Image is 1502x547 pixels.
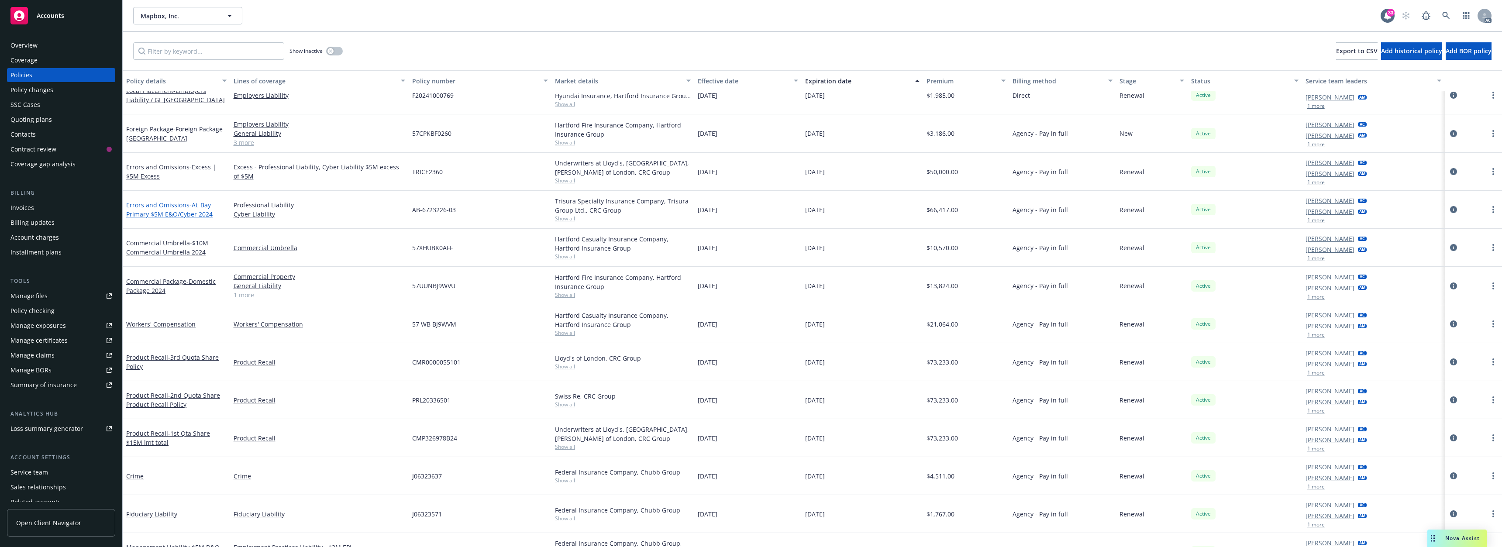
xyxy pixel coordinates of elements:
[7,334,115,347] a: Manage certificates
[1120,433,1144,443] span: Renewal
[10,216,55,230] div: Billing updates
[1195,320,1212,328] span: Active
[7,453,115,462] div: Account settings
[412,320,456,329] span: 57 WB BJ9WVM
[1120,358,1144,367] span: Renewal
[1013,91,1030,100] span: Direct
[1381,47,1442,55] span: Add historical policy
[10,465,48,479] div: Service team
[412,167,443,176] span: TRICE2360
[126,125,223,142] span: - Foreign Package [GEOGRAPHIC_DATA]
[1013,509,1068,519] span: Agency - Pay in full
[7,409,115,418] div: Analytics hub
[1013,76,1103,86] div: Billing method
[698,281,717,290] span: [DATE]
[1307,408,1325,413] button: 1 more
[289,47,323,55] span: Show inactive
[123,70,230,91] button: Policy details
[126,320,196,328] a: Workers' Compensation
[1427,530,1487,547] button: Nova Assist
[927,509,954,519] span: $1,767.00
[1120,91,1144,100] span: Renewal
[1306,435,1354,444] a: [PERSON_NAME]
[10,304,55,318] div: Policy checking
[551,70,694,91] button: Market details
[698,509,717,519] span: [DATE]
[805,76,910,86] div: Expiration date
[7,113,115,127] a: Quoting plans
[1306,207,1354,216] a: [PERSON_NAME]
[10,245,62,259] div: Installment plans
[234,129,405,138] a: General Liability
[1307,522,1325,527] button: 1 more
[1306,158,1354,167] a: [PERSON_NAME]
[802,70,923,91] button: Expiration date
[126,239,208,256] a: Commercial Umbrella
[555,506,691,515] div: Federal Insurance Company, Chubb Group
[927,433,958,443] span: $73,233.00
[1195,472,1212,480] span: Active
[805,91,825,100] span: [DATE]
[1013,281,1068,290] span: Agency - Pay in full
[698,129,717,138] span: [DATE]
[412,509,442,519] span: J06323571
[234,91,405,100] a: Employers Liability
[10,38,38,52] div: Overview
[1448,471,1459,481] a: circleInformation
[805,281,825,290] span: [DATE]
[1307,218,1325,223] button: 1 more
[555,234,691,253] div: Hartford Casualty Insurance Company, Hartford Insurance Group
[10,289,48,303] div: Manage files
[7,53,115,67] a: Coverage
[1306,310,1354,320] a: [PERSON_NAME]
[126,163,216,180] a: Errors and Omissions
[1336,47,1378,55] span: Export to CSV
[126,429,210,447] span: - 1st Qta Share $15M lmt total
[1448,166,1459,177] a: circleInformation
[805,396,825,405] span: [DATE]
[412,471,442,481] span: J06323637
[126,277,216,295] a: Commercial Package
[555,82,691,100] div: Hyundai Marine & Fire Insurance Co Ltd, Hyundai Insurance, Hartford Insurance Group (International)
[555,177,691,184] span: Show all
[1306,348,1354,358] a: [PERSON_NAME]
[927,76,996,86] div: Premium
[10,98,40,112] div: SSC Cases
[7,319,115,333] a: Manage exposures
[698,205,717,214] span: [DATE]
[555,477,691,484] span: Show all
[10,68,32,82] div: Policies
[1381,42,1442,60] button: Add historical policy
[7,245,115,259] a: Installment plans
[1120,320,1144,329] span: Renewal
[1307,446,1325,451] button: 1 more
[1397,7,1415,24] a: Start snowing
[1307,103,1325,109] button: 1 more
[234,272,405,281] a: Commercial Property
[7,157,115,171] a: Coverage gap analysis
[10,230,59,244] div: Account charges
[7,495,115,509] a: Related accounts
[412,433,457,443] span: CMP326978B24
[10,157,76,171] div: Coverage gap analysis
[7,98,115,112] a: SSC Cases
[234,281,405,290] a: General Liability
[1120,243,1144,252] span: Renewal
[7,201,115,215] a: Invoices
[1488,242,1499,253] a: more
[1306,169,1354,178] a: [PERSON_NAME]
[1448,509,1459,519] a: circleInformation
[409,70,551,91] button: Policy number
[126,391,220,409] span: - 2nd Quota Share Product Recall Policy
[805,205,825,214] span: [DATE]
[7,277,115,286] div: Tools
[10,495,61,509] div: Related accounts
[1195,510,1212,518] span: Active
[698,396,717,405] span: [DATE]
[7,83,115,97] a: Policy changes
[1307,332,1325,337] button: 1 more
[412,76,538,86] div: Policy number
[1488,509,1499,519] a: more
[7,304,115,318] a: Policy checking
